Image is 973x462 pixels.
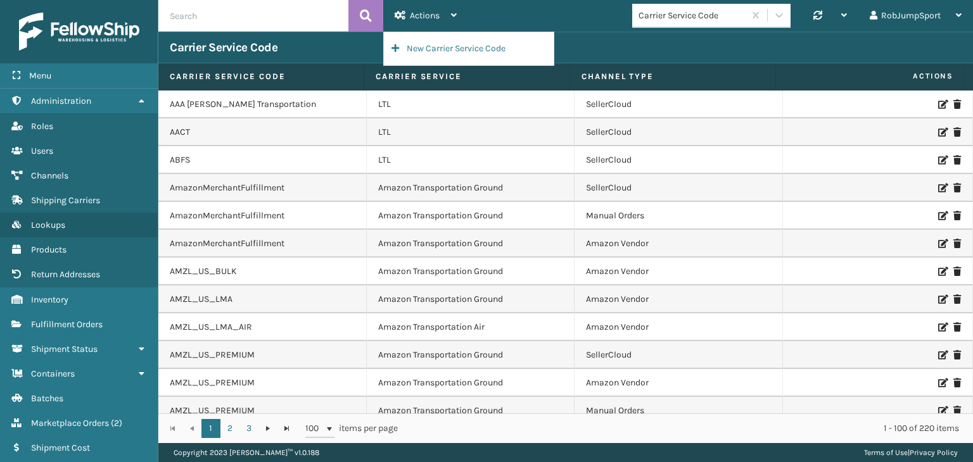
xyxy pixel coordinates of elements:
[953,184,961,192] i: Delete
[864,448,908,457] a: Terms of Use
[367,341,575,369] td: Amazon Transportation Ground
[158,258,367,285] td: AMZL_US_BULK
[582,71,764,82] label: Channel Type
[31,244,67,255] span: Products
[938,156,946,165] i: Edit
[416,422,959,435] div: 1 - 100 of 220 items
[938,184,946,192] i: Edit
[277,419,296,438] a: Go to the last page
[31,319,103,330] span: Fulfillment Orders
[158,146,367,174] td: ABFS
[953,128,961,137] i: Delete
[19,13,139,51] img: logo
[938,295,946,304] i: Edit
[158,285,367,313] td: AMZL_US_LMA
[174,443,319,462] p: Copyright 2023 [PERSON_NAME]™ v 1.0.188
[575,146,783,174] td: SellerCloud
[282,423,292,434] span: Go to the last page
[31,442,90,453] span: Shipment Cost
[170,71,352,82] label: Carrier Service Code
[31,220,65,230] span: Lookups
[953,156,961,165] i: Delete
[384,32,554,65] button: New Carrier Service Code
[953,295,961,304] i: Delete
[938,100,946,109] i: Edit
[158,341,367,369] td: AMZL_US_PREMIUM
[575,313,783,341] td: Amazon Vendor
[367,91,575,118] td: LTL
[575,230,783,258] td: Amazon Vendor
[158,91,367,118] td: AAA [PERSON_NAME] Transportation
[31,344,98,354] span: Shipment Status
[938,267,946,276] i: Edit
[31,393,63,404] span: Batches
[376,71,558,82] label: Carrier Service
[367,285,575,313] td: Amazon Transportation Ground
[31,96,91,106] span: Administration
[158,369,367,397] td: AMZL_US_PREMIUM
[938,378,946,387] i: Edit
[938,323,946,332] i: Edit
[170,40,278,55] h2: Carrier Service Code
[31,170,68,181] span: Channels
[367,369,575,397] td: Amazon Transportation Ground
[220,419,239,438] a: 2
[158,174,367,202] td: AmazonMerchantFulfillment
[575,174,783,202] td: SellerCloud
[31,146,53,156] span: Users
[367,397,575,425] td: Amazon Transportation Ground
[111,418,122,428] span: ( 2 )
[953,211,961,220] i: Delete
[31,294,68,305] span: Inventory
[780,66,961,87] span: Actions
[575,369,783,397] td: Amazon Vendor
[953,378,961,387] i: Delete
[158,313,367,341] td: AMZL_US_LMA_AIR
[263,423,273,434] span: Go to the next page
[953,406,961,415] i: Delete
[367,118,575,146] td: LTL
[158,118,367,146] td: AACT
[29,70,51,81] span: Menu
[258,419,277,438] a: Go to the next page
[367,313,575,341] td: Amazon Transportation Air
[367,258,575,285] td: Amazon Transportation Ground
[31,418,109,428] span: Marketplace Orders
[575,341,783,369] td: SellerCloud
[575,118,783,146] td: SellerCloud
[938,211,946,220] i: Edit
[575,91,783,118] td: SellerCloud
[158,230,367,258] td: AmazonMerchantFulfillment
[575,258,783,285] td: Amazon Vendor
[953,100,961,109] i: Delete
[158,397,367,425] td: AMZL_US_PREMIUM
[31,195,100,206] span: Shipping Carriers
[639,9,746,22] div: Carrier Service Code
[305,419,398,438] span: items per page
[953,267,961,276] i: Delete
[910,448,958,457] a: Privacy Policy
[158,202,367,230] td: AmazonMerchantFulfillment
[938,128,946,137] i: Edit
[938,239,946,248] i: Edit
[575,397,783,425] td: Manual Orders
[239,419,258,438] a: 3
[201,419,220,438] a: 1
[367,230,575,258] td: Amazon Transportation Ground
[575,202,783,230] td: Manual Orders
[938,406,946,415] i: Edit
[953,323,961,332] i: Delete
[938,351,946,359] i: Edit
[31,121,53,132] span: Roles
[575,285,783,313] td: Amazon Vendor
[410,10,440,21] span: Actions
[31,368,75,379] span: Containers
[953,351,961,359] i: Delete
[367,202,575,230] td: Amazon Transportation Ground
[31,269,100,280] span: Return Addresses
[953,239,961,248] i: Delete
[864,443,958,462] div: |
[367,174,575,202] td: Amazon Transportation Ground
[305,422,324,435] span: 100
[367,146,575,174] td: LTL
